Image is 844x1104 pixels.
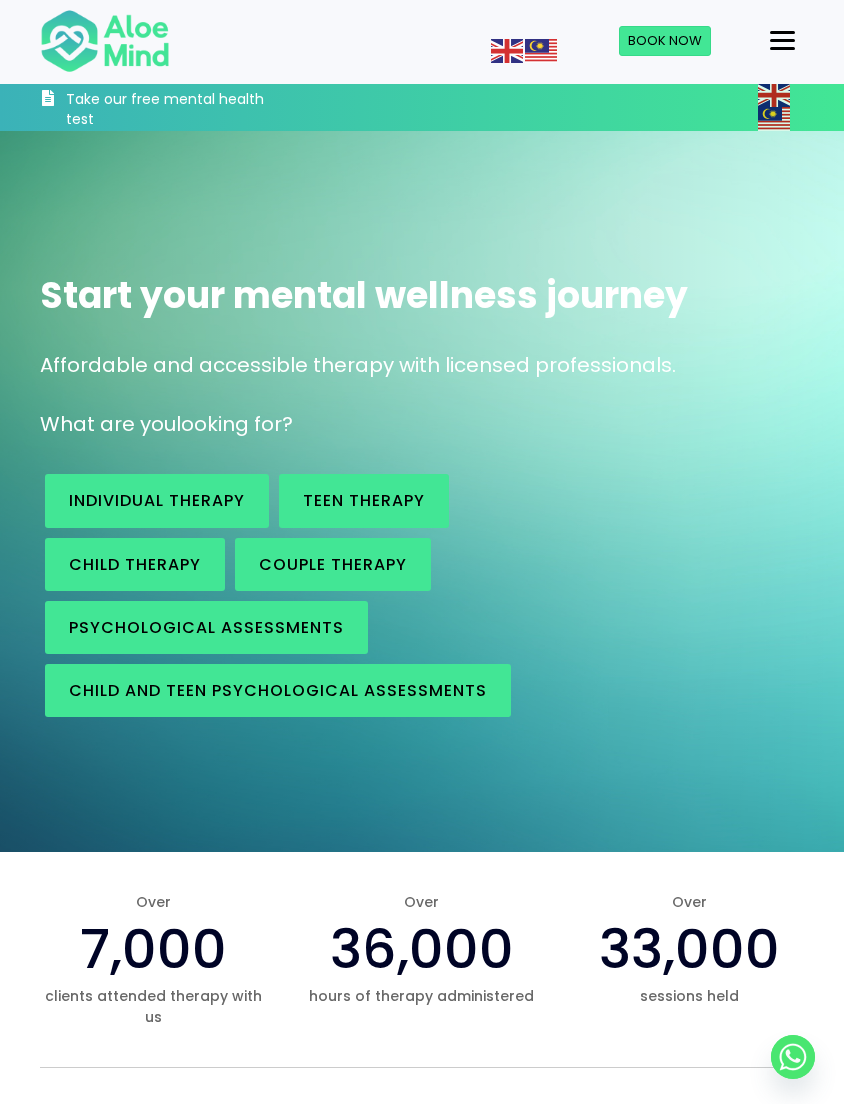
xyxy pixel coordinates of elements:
img: ms [525,39,557,63]
span: clients attended therapy with us [40,986,268,1027]
span: Over [576,892,804,912]
a: Malay [525,40,559,60]
span: Book Now [628,31,702,50]
span: 33,000 [599,911,780,987]
span: 36,000 [330,911,514,987]
a: Child Therapy [45,538,225,591]
a: Couple therapy [235,538,431,591]
img: en [491,39,523,63]
a: Teen Therapy [279,474,449,527]
span: Individual therapy [69,489,245,512]
a: English [758,84,792,104]
a: Child and Teen Psychological assessments [45,664,511,717]
button: Menu [762,24,803,58]
span: Over [308,892,536,912]
img: Aloe mind Logo [40,8,170,74]
a: Malay [758,108,792,128]
span: 7,000 [80,911,227,987]
span: sessions held [576,986,804,1006]
span: Start your mental wellness journey [40,270,688,321]
a: Take our free mental health test [40,88,270,131]
span: Couple therapy [259,553,407,576]
span: Teen Therapy [303,489,425,512]
img: ms [758,107,790,131]
a: Whatsapp [771,1035,815,1079]
span: Over [40,892,268,912]
a: Book Now [619,26,711,56]
p: Affordable and accessible therapy with licensed professionals. [40,351,804,380]
img: en [758,83,790,107]
span: Child and Teen Psychological assessments [69,679,487,702]
a: English [491,40,525,60]
span: hours of therapy administered [308,986,536,1006]
span: looking for? [176,410,293,438]
span: Child Therapy [69,553,201,576]
span: What are you [40,410,176,438]
span: Psychological assessments [69,616,344,639]
a: Individual therapy [45,474,269,527]
a: Psychological assessments [45,601,368,654]
h3: Take our free mental health test [66,90,270,129]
